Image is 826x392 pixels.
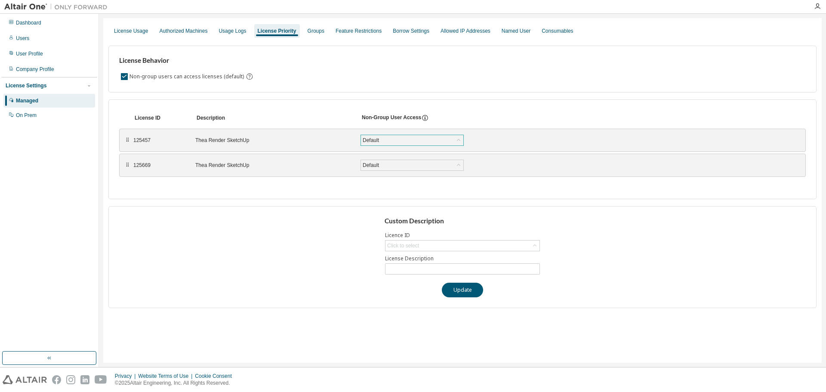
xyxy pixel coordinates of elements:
div: Click to select [385,241,539,251]
div: Thea Render SketchUp [195,162,350,169]
div: Cookie Consent [195,373,237,380]
img: Altair One [4,3,112,11]
div: Privacy [115,373,138,380]
label: Non-group users can access licenses (default) [129,71,246,82]
div: Groups [308,28,324,34]
img: instagram.svg [66,375,75,384]
div: Company Profile [16,66,54,73]
div: License Settings [6,82,46,89]
div: Allowed IP Addresses [441,28,490,34]
label: Licence ID [385,232,540,239]
div: Click to select [387,242,419,249]
div: License Priority [258,28,296,34]
div: Default [361,160,463,170]
img: linkedin.svg [80,375,89,384]
div: Named User [502,28,530,34]
div: Default [361,161,380,170]
div: Thea Render SketchUp [195,137,350,144]
div: Dashboard [16,19,41,26]
p: © 2025 Altair Engineering, Inc. All Rights Reserved. [115,380,237,387]
div: Website Terms of Use [138,373,195,380]
div: User Profile [16,50,43,57]
div: Consumables [542,28,573,34]
div: Default [361,136,380,145]
svg: By default any user not assigned to any group can access any license. Turn this setting off to di... [246,73,253,80]
button: Update [442,283,483,297]
div: Non-Group User Access [362,114,421,122]
div: Usage Logs [219,28,246,34]
label: License Description [385,255,540,262]
div: Users [16,35,29,42]
div: 125669 [133,162,185,169]
div: ⠿ [125,162,130,169]
div: Authorized Machines [159,28,207,34]
h3: Custom Description [385,217,541,225]
div: License Usage [114,28,148,34]
img: facebook.svg [52,375,61,384]
div: On Prem [16,112,37,119]
div: Borrow Settings [393,28,429,34]
div: Description [197,114,351,121]
div: 125457 [133,137,185,144]
img: altair_logo.svg [3,375,47,384]
div: Feature Restrictions [336,28,382,34]
div: Default [361,135,463,145]
div: License ID [135,114,186,121]
img: youtube.svg [95,375,107,384]
div: Managed [16,97,38,104]
div: ⠿ [125,137,130,144]
h3: License Behavior [119,56,252,65]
